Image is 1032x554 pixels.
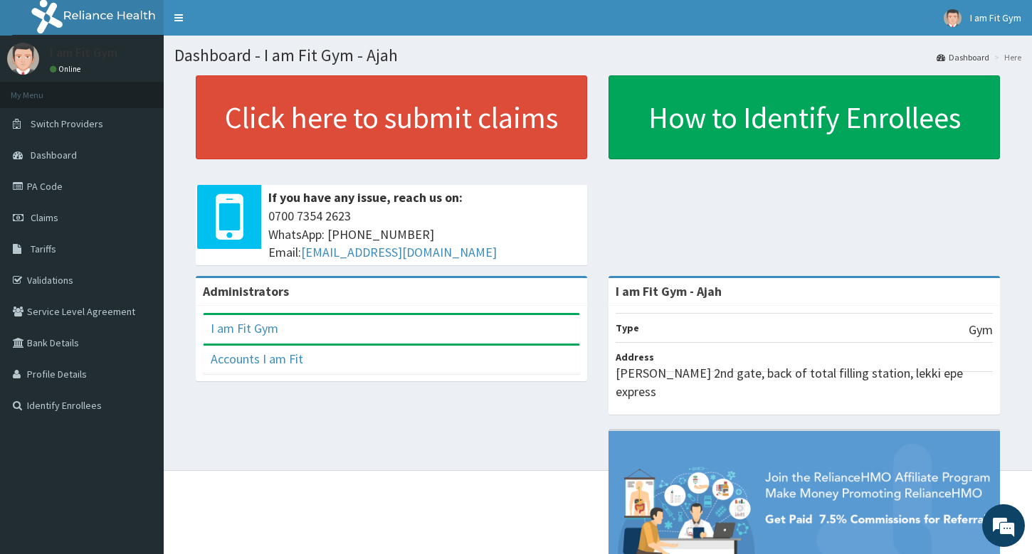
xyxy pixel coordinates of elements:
[31,149,77,161] span: Dashboard
[937,51,989,63] a: Dashboard
[268,189,463,206] b: If you have any issue, reach us on:
[50,64,84,74] a: Online
[211,351,303,367] a: Accounts I am Fit
[616,321,639,334] b: Type
[268,207,580,262] span: 0700 7354 2623 WhatsApp: [PHONE_NUMBER] Email:
[7,43,39,75] img: User Image
[31,117,103,130] span: Switch Providers
[616,283,722,299] strong: I am Fit Gym - Ajah
[50,46,117,59] p: I am Fit Gym
[203,283,289,299] b: Administrators
[991,51,1021,63] li: Here
[211,320,278,336] a: I am Fit Gym
[301,244,497,260] a: [EMAIL_ADDRESS][DOMAIN_NAME]
[616,351,654,363] b: Address
[196,75,587,159] a: Click here to submit claims
[609,75,1000,159] a: How to Identify Enrollees
[616,364,993,400] p: [PERSON_NAME] 2nd gate, back of total filling station, lekki epe express
[969,321,993,339] p: Gym
[970,11,1021,24] span: I am Fit Gym
[174,46,1021,65] h1: Dashboard - I am Fit Gym - Ajah
[944,9,962,27] img: User Image
[31,211,58,224] span: Claims
[31,243,56,255] span: Tariffs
